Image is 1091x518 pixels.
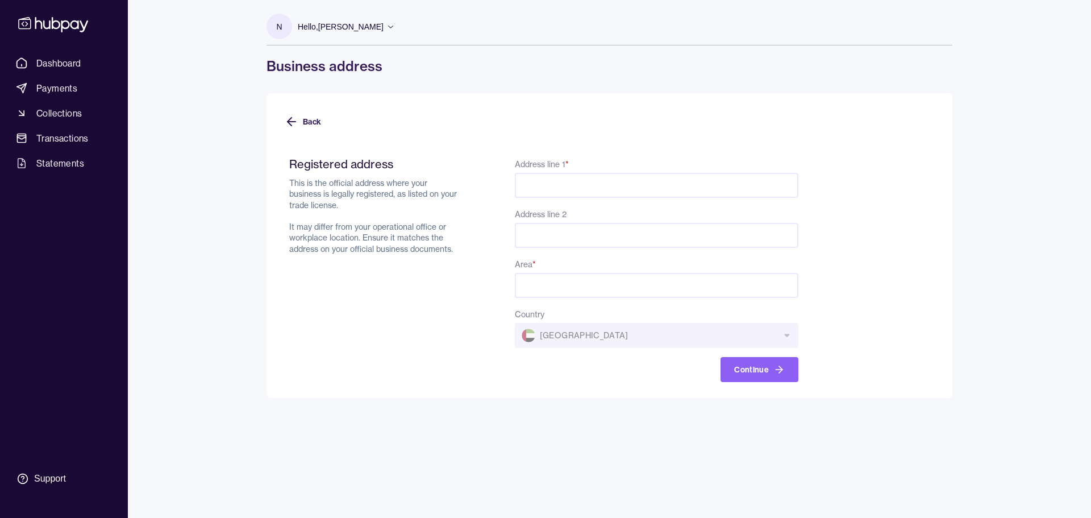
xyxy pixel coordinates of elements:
[11,103,116,123] a: Collections
[36,106,82,120] span: Collections
[266,57,952,75] h1: Business address
[36,81,77,95] span: Payments
[11,53,116,73] a: Dashboard
[36,56,81,70] span: Dashboard
[34,473,66,485] div: Support
[36,156,84,170] span: Statements
[36,131,89,145] span: Transactions
[11,78,116,98] a: Payments
[11,128,116,148] a: Transactions
[515,209,567,219] label: Address line 2
[11,153,116,173] a: Statements
[285,109,321,134] button: Back
[721,357,798,382] button: Continue
[276,20,282,33] p: N
[298,20,384,33] p: Hello, [PERSON_NAME]
[11,467,116,491] a: Support
[289,178,460,255] p: This is the official address where your business is legally registered, as listed on your trade l...
[515,159,569,169] label: Address line 1
[515,259,536,270] label: Area
[289,157,460,171] h2: Registered address
[515,309,544,320] label: Country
